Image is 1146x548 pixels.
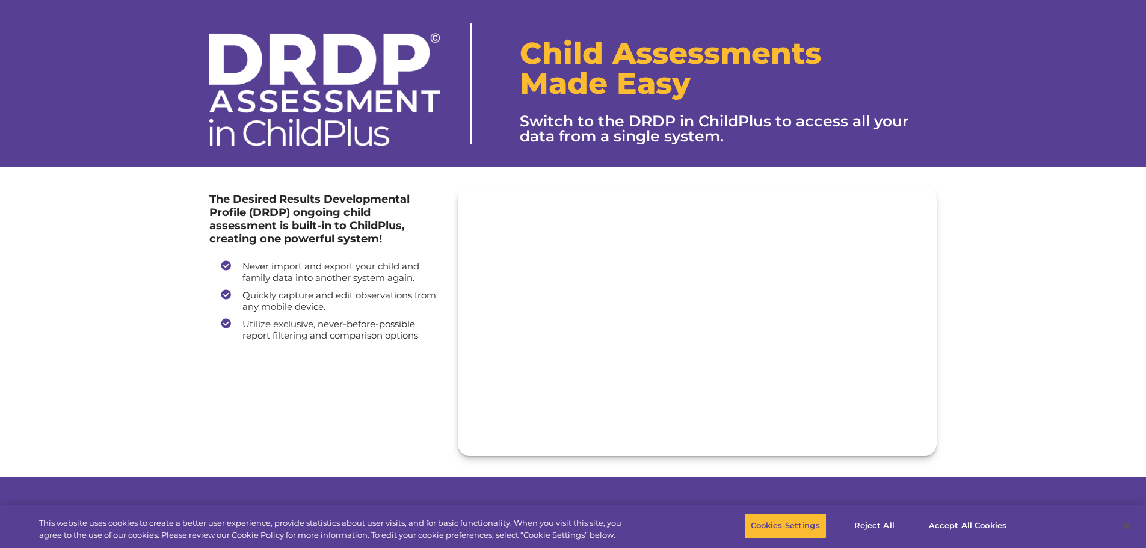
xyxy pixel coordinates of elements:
[520,38,937,99] h1: Child Assessments Made Easy
[39,517,630,541] div: This website uses cookies to create a better user experience, provide statistics about user visit...
[209,33,440,146] img: drdp-logo-white_web
[744,513,827,538] button: Cookies Settings
[221,318,440,341] li: Utilize exclusive, never-before-possible report filtering and comparison options
[209,192,440,245] h4: The Desired Results Developmental Profile (DRDP) ongoing child assessment is built-in to ChildPlu...
[221,260,440,283] li: Never import and export your child and family data into another system again.
[1114,513,1140,539] button: Close
[922,513,1013,538] button: Accept All Cookies
[520,114,937,144] h3: Switch to the DRDP in ChildPlus to access all your data from a single system.
[837,513,912,538] button: Reject All
[221,289,440,312] li: Quickly capture and edit observations from any mobile device.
